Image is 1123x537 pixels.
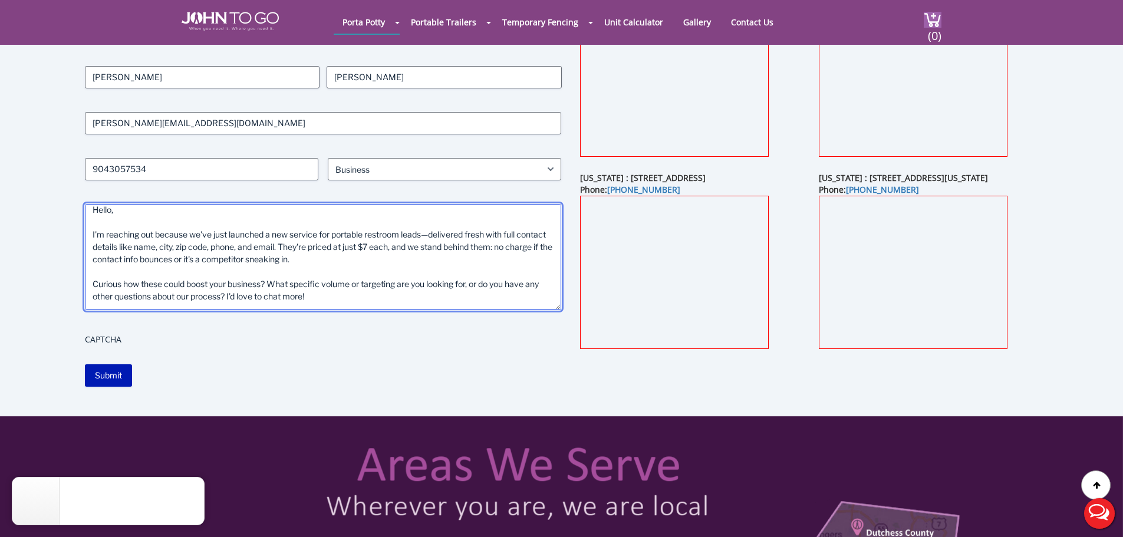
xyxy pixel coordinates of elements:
[927,18,941,44] span: (0)
[493,11,587,34] a: Temporary Fencing
[580,172,706,183] b: [US_STATE] : [STREET_ADDRESS]
[402,11,485,34] a: Portable Trailers
[334,11,394,34] a: Porta Potty
[327,66,561,88] input: Last Name
[607,184,680,195] a: [PHONE_NUMBER]
[674,11,720,34] a: Gallery
[846,184,919,195] a: [PHONE_NUMBER]
[85,66,320,88] input: First Name
[85,334,562,345] label: CAPTCHA
[595,11,672,34] a: Unit Calculator
[819,184,919,195] b: Phone:
[580,184,680,195] b: Phone:
[722,11,782,34] a: Contact Us
[85,364,132,387] input: Submit
[924,12,941,28] img: cart a
[85,112,562,134] input: Email
[85,158,318,180] input: Phone
[1076,490,1123,537] button: Live Chat
[182,12,279,31] img: JOHN to go
[819,172,988,183] b: [US_STATE] : [STREET_ADDRESS][US_STATE]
